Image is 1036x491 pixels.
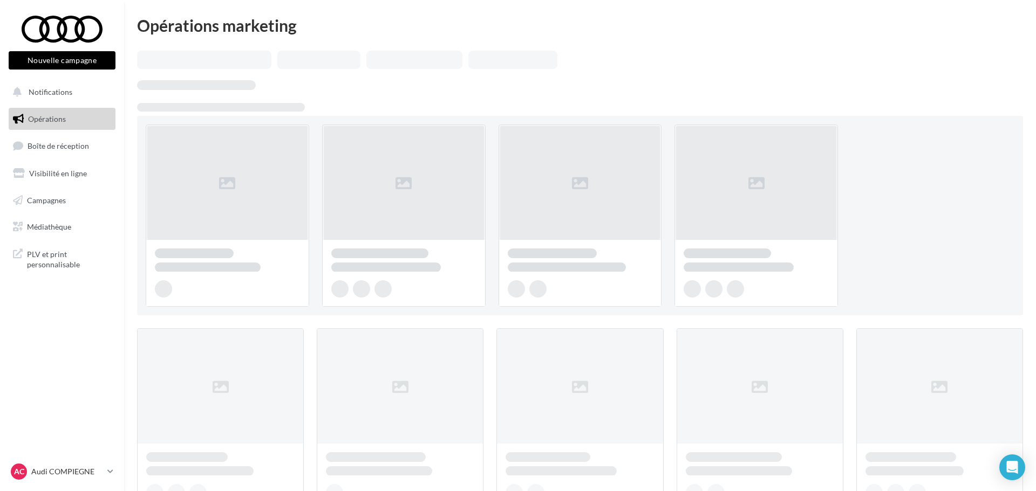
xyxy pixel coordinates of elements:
span: Notifications [29,87,72,96]
a: Opérations [6,108,118,130]
button: Nouvelle campagne [9,51,115,70]
span: Campagnes [27,195,66,204]
span: Boîte de réception [28,141,89,150]
a: Boîte de réception [6,134,118,157]
button: Notifications [6,81,113,103]
span: Médiathèque [27,222,71,231]
div: Opérations marketing [137,17,1023,33]
span: AC [14,466,24,477]
span: Visibilité en ligne [29,169,87,178]
span: PLV et print personnalisable [27,247,111,270]
div: Open Intercom Messenger [999,454,1025,480]
span: Opérations [28,114,66,123]
a: AC Audi COMPIEGNE [9,461,115,482]
a: Campagnes [6,189,118,212]
a: Médiathèque [6,216,118,238]
p: Audi COMPIEGNE [31,466,103,477]
a: PLV et print personnalisable [6,243,118,274]
a: Visibilité en ligne [6,162,118,185]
